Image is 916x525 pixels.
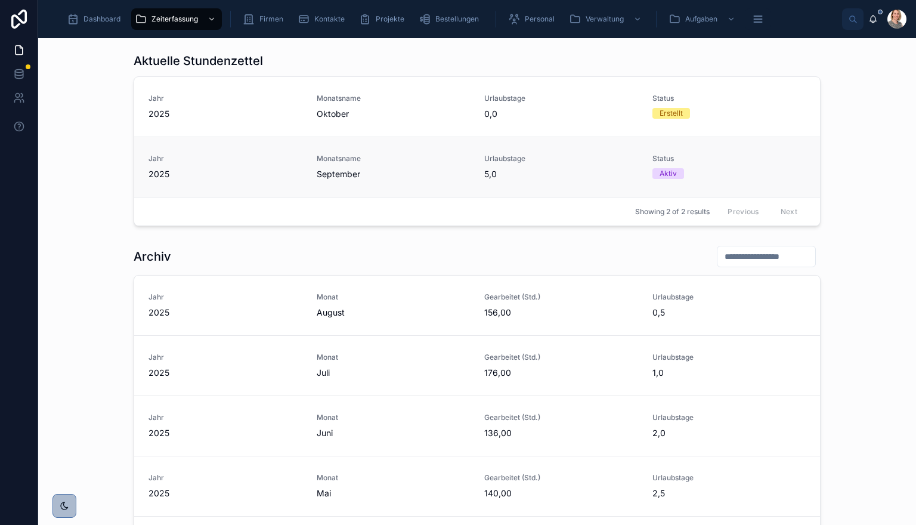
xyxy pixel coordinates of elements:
div: Aktiv [660,168,677,179]
span: 0,5 [652,307,806,319]
span: Aufgaben [685,14,717,24]
span: Juli [317,367,471,379]
span: Urlaubstage [652,353,806,362]
span: 136,00 [484,427,638,439]
span: Urlaubstage [652,292,806,302]
a: Verwaltung [565,8,648,30]
a: Jahr2025MonatAugustGearbeitet (Std.)156,00Urlaubstage0,5 [134,276,820,335]
span: August [317,307,471,319]
span: 2025 [148,307,302,319]
span: 2025 [148,427,302,439]
a: Personal [505,8,563,30]
span: Urlaubstage [484,94,638,103]
span: Urlaubstage [652,413,806,422]
span: Bestellungen [435,14,479,24]
span: Mai [317,487,471,499]
span: Monat [317,353,471,362]
span: 2025 [148,487,302,499]
span: Showing 2 of 2 results [635,207,710,217]
span: 2,0 [652,427,806,439]
span: Jahr [148,473,302,483]
span: 0,0 [484,108,638,120]
div: Erstellt [660,108,683,119]
span: Jahr [148,94,302,103]
span: Gearbeitet (Std.) [484,353,638,362]
span: 1,0 [652,367,806,379]
div: scrollable content [57,6,842,32]
h1: Aktuelle Stundenzettel [134,52,263,69]
span: Verwaltung [586,14,624,24]
span: Urlaubstage [484,154,638,163]
a: Jahr2025MonatJuniGearbeitet (Std.)136,00Urlaubstage2,0 [134,396,820,456]
span: 140,00 [484,487,638,499]
a: Jahr2025MonatMaiGearbeitet (Std.)140,00Urlaubstage2,5 [134,456,820,516]
h1: Archiv [134,248,171,265]
span: Status [652,154,806,163]
span: 2,5 [652,487,806,499]
a: Jahr2025MonatJuliGearbeitet (Std.)176,00Urlaubstage1,0 [134,335,820,396]
span: 2025 [148,108,302,120]
span: Gearbeitet (Std.) [484,413,638,422]
span: 2025 [148,168,302,180]
a: Zeiterfassung [131,8,222,30]
span: Monat [317,292,471,302]
span: Personal [525,14,555,24]
span: 2025 [148,367,302,379]
span: 176,00 [484,367,638,379]
a: Bestellungen [415,8,487,30]
span: 156,00 [484,307,638,319]
span: Gearbeitet (Std.) [484,292,638,302]
span: Dashboard [83,14,120,24]
span: Jahr [148,154,302,163]
span: Monat [317,473,471,483]
a: Jahr2025MonatsnameSeptemberUrlaubstage5,0StatusAktiv [134,137,820,197]
span: Projekte [376,14,404,24]
span: Monat [317,413,471,422]
span: Jahr [148,353,302,362]
span: Zeiterfassung [151,14,198,24]
span: Monatsname [317,154,471,163]
span: September [317,168,471,180]
a: Kontakte [294,8,353,30]
span: Gearbeitet (Std.) [484,473,638,483]
a: Jahr2025MonatsnameOktoberUrlaubstage0,0StatusErstellt [134,77,820,137]
span: Monatsname [317,94,471,103]
span: Jahr [148,413,302,422]
span: Kontakte [314,14,345,24]
span: Firmen [259,14,283,24]
span: Oktober [317,108,471,120]
span: Jahr [148,292,302,302]
a: Projekte [355,8,413,30]
a: Dashboard [63,8,129,30]
span: Urlaubstage [652,473,806,483]
a: Aufgaben [665,8,741,30]
span: Status [652,94,806,103]
span: Juni [317,427,471,439]
span: 5,0 [484,168,638,180]
a: Firmen [239,8,292,30]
